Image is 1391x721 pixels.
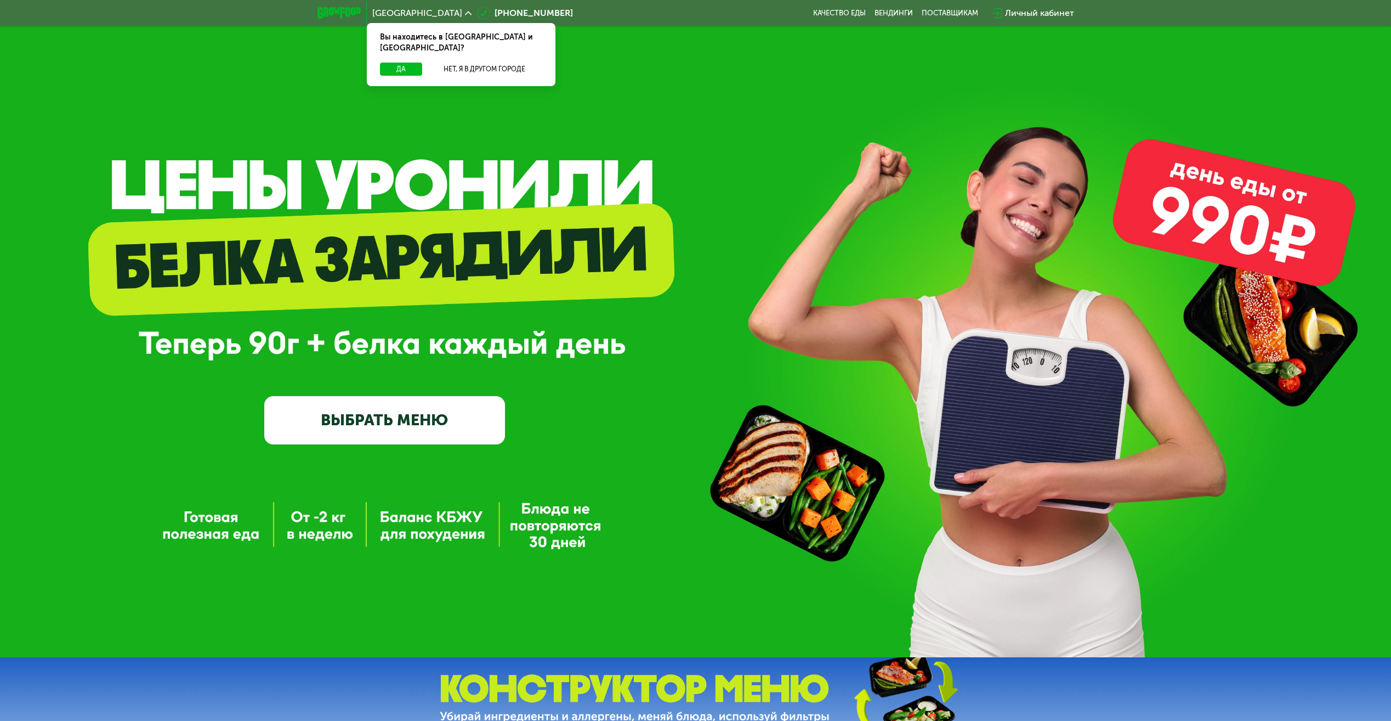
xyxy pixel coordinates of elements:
a: Качество еды [813,9,866,18]
span: [GEOGRAPHIC_DATA] [372,9,462,18]
a: ВЫБРАТЬ МЕНЮ [264,396,505,444]
a: [PHONE_NUMBER] [477,7,573,20]
div: поставщикам [922,9,978,18]
button: Да [380,63,422,76]
button: Нет, я в другом городе [427,63,542,76]
div: Вы находитесь в [GEOGRAPHIC_DATA] и [GEOGRAPHIC_DATA]? [367,23,555,63]
a: Вендинги [875,9,913,18]
div: Личный кабинет [1005,7,1074,20]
